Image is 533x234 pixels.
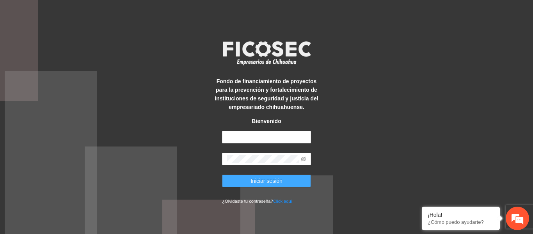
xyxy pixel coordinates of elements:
[222,199,292,204] small: ¿Olvidaste tu contraseña?
[301,156,306,162] span: eye-invisible
[222,175,311,187] button: Iniciar sesión
[218,39,315,68] img: logo
[273,199,292,204] a: Click aqui
[215,78,318,110] strong: Fondo de financiamiento de proyectos para la prevención y fortalecimiento de instituciones de seg...
[428,219,494,225] p: ¿Cómo puedo ayudarte?
[252,118,281,124] strong: Bienvenido
[428,212,494,218] div: ¡Hola!
[251,177,282,185] span: Iniciar sesión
